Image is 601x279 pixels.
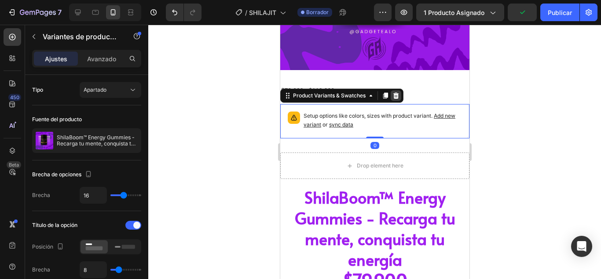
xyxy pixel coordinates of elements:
button: Apartado [80,82,141,98]
font: Tipo [32,86,43,93]
input: Auto [80,262,106,278]
font: 7 [58,8,62,17]
font: Beta [9,162,19,168]
font: Ajustes [45,55,67,63]
button: 7 [4,4,66,21]
font: SHILAJIT [249,9,276,16]
font: Variantes de productos y muestras [43,32,159,41]
button: Publicar [540,4,579,21]
font: Brecha [32,192,50,198]
button: 1 producto asignado [416,4,504,21]
font: Avanzado [87,55,116,63]
p: Variantes de productos y muestras [43,31,117,42]
font: Publicar [548,9,572,16]
input: Auto [80,187,106,203]
font: Brecha de opciones [32,171,81,178]
font: Apartado [84,86,106,93]
iframe: Área de diseño [280,25,469,279]
font: Brecha [32,266,50,273]
font: 1 producto asignado [424,9,484,16]
font: ShilaBoom™ Energy Gummies - Recarga tu mente, conquista tu energía [57,134,136,153]
font: Fuente del producto [32,116,82,123]
font: 450 [10,94,19,100]
font: Título de la opción [32,222,77,228]
font: Borrador [306,9,329,15]
font: / [245,9,247,16]
div: Deshacer/Rehacer [166,4,202,21]
img: Imagen de característica del producto [36,132,53,149]
div: Abrir Intercom Messenger [571,236,592,257]
font: Posición [32,243,53,250]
